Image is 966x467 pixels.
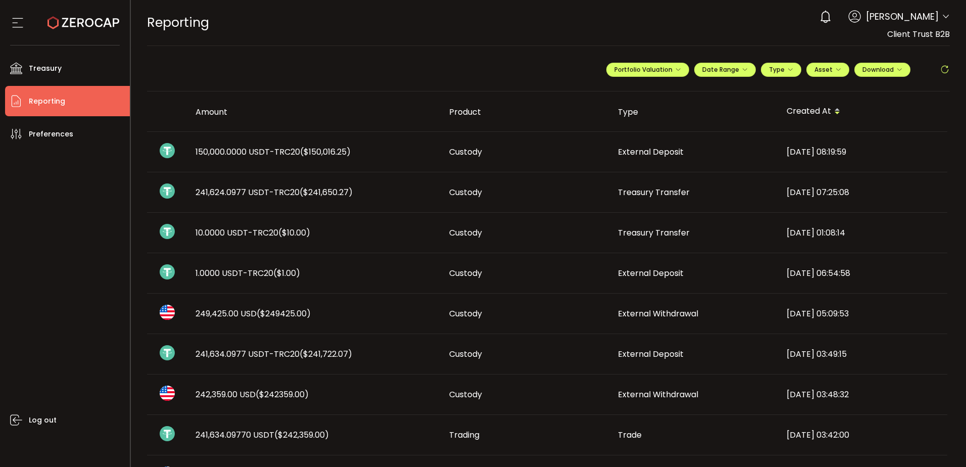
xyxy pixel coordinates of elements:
span: External Deposit [618,348,684,360]
span: Preferences [29,127,73,142]
span: Custody [449,227,482,239]
span: Download [862,65,902,74]
span: ($241,722.07) [300,348,352,360]
span: ($242359.00) [256,389,309,400]
img: usdt_portfolio.svg [160,426,175,441]
span: Asset [814,65,833,74]
span: 242,359.00 USD [196,389,309,400]
span: External Deposit [618,146,684,158]
span: ($241,650.27) [300,186,353,198]
button: Asset [806,63,849,77]
span: Date Range [702,65,748,74]
div: [DATE] 06:54:58 [779,267,947,279]
span: ($150,016.25) [300,146,351,158]
span: Trading [449,429,479,441]
span: 249,425.00 USD [196,308,311,319]
span: Custody [449,186,482,198]
div: Amount [187,106,441,118]
span: Treasury [29,61,62,76]
span: [PERSON_NAME] [866,10,939,23]
div: [DATE] 05:09:53 [779,308,947,319]
button: Portfolio Valuation [606,63,689,77]
span: ($10.00) [278,227,310,239]
div: [DATE] 07:25:08 [779,186,947,198]
span: Reporting [147,14,209,31]
span: External Deposit [618,267,684,279]
span: 241,634.0977 USDT-TRC20 [196,348,352,360]
img: usdt_portfolio.svg [160,224,175,239]
button: Download [854,63,910,77]
div: [DATE] 03:49:15 [779,348,947,360]
span: ($249425.00) [257,308,311,319]
span: Custody [449,267,482,279]
div: [DATE] 03:48:32 [779,389,947,400]
button: Date Range [694,63,756,77]
span: 150,000.0000 USDT-TRC20 [196,146,351,158]
span: Client Trust B2B [887,28,950,40]
span: Treasury Transfer [618,186,690,198]
span: 241,624.0977 USDT-TRC20 [196,186,353,198]
span: 1.0000 USDT-TRC20 [196,267,300,279]
span: Custody [449,308,482,319]
img: usdt_portfolio.svg [160,345,175,360]
div: Created At [779,103,947,120]
div: [DATE] 08:19:59 [779,146,947,158]
button: Type [761,63,801,77]
span: Portfolio Valuation [614,65,681,74]
span: ($1.00) [273,267,300,279]
img: usd_portfolio.svg [160,305,175,320]
span: Custody [449,389,482,400]
img: usdt_portfolio.svg [160,143,175,158]
span: Treasury Transfer [618,227,690,239]
img: usdt_portfolio.svg [160,183,175,199]
span: External Withdrawal [618,389,698,400]
span: Custody [449,146,482,158]
span: External Withdrawal [618,308,698,319]
span: Reporting [29,94,65,109]
img: usd_portfolio.svg [160,386,175,401]
span: ($242,359.00) [274,429,329,441]
span: Type [769,65,793,74]
iframe: Chat Widget [915,418,966,467]
div: Type [610,106,779,118]
span: Custody [449,348,482,360]
div: [DATE] 01:08:14 [779,227,947,239]
span: Trade [618,429,642,441]
div: [DATE] 03:42:00 [779,429,947,441]
span: 10.0000 USDT-TRC20 [196,227,310,239]
span: Log out [29,413,57,428]
img: usdt_portfolio.svg [160,264,175,279]
div: Product [441,106,610,118]
span: 241,634.09770 USDT [196,429,329,441]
